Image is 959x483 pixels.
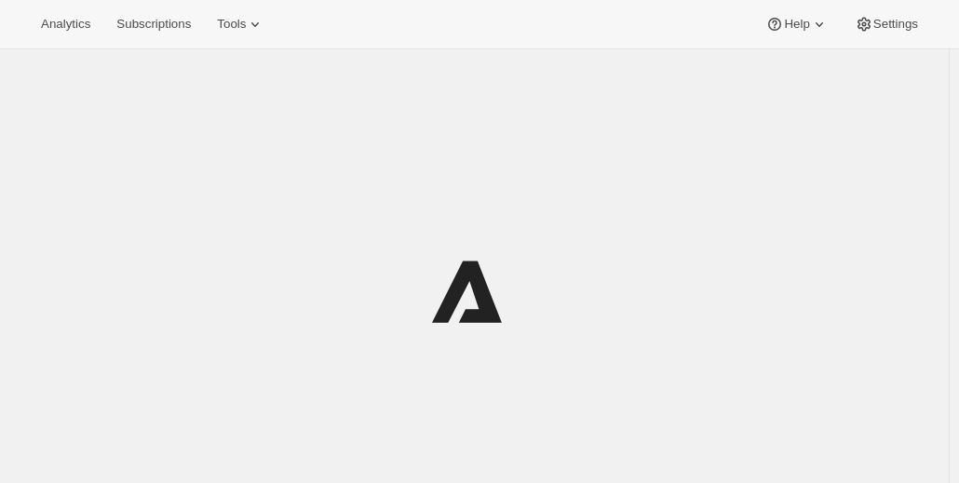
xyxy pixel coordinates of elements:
span: Settings [873,17,918,32]
span: Tools [217,17,246,32]
button: Analytics [30,11,101,37]
button: Help [754,11,839,37]
span: Analytics [41,17,90,32]
button: Tools [206,11,276,37]
button: Settings [844,11,929,37]
span: Help [784,17,809,32]
button: Subscriptions [105,11,202,37]
span: Subscriptions [116,17,191,32]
